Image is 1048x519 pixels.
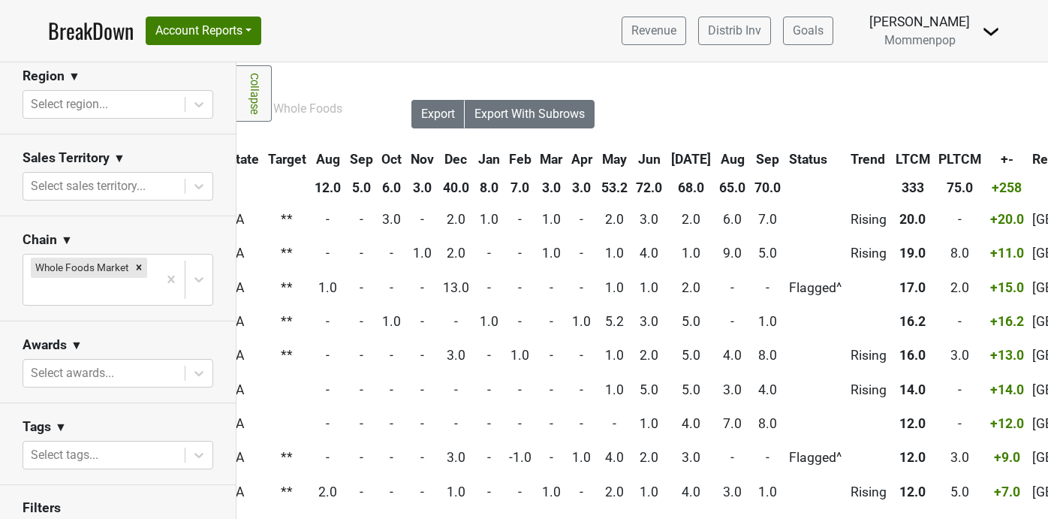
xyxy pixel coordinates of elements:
[899,382,926,397] span: 14.0
[847,339,890,372] td: Rising
[360,484,363,499] span: -
[550,382,553,397] span: -
[847,203,890,235] td: Rising
[360,246,363,261] span: -
[667,174,715,201] th: 68.0
[789,152,827,167] span: Status
[311,174,345,201] th: 12.0
[407,174,438,201] th: 3.0
[730,450,734,465] span: -
[326,314,330,329] span: -
[454,416,458,431] span: -
[474,107,585,121] span: Export With Subrows
[518,212,522,227] span: -
[723,246,742,261] span: 9.0
[990,212,1024,227] span: +20.0
[378,174,406,201] th: 6.0
[851,152,885,167] span: Trend
[682,348,700,363] span: 5.0
[390,484,393,499] span: -
[640,246,658,261] span: 4.0
[758,382,777,397] span: 4.0
[568,146,596,173] th: Apr: activate to sort column ascending
[580,416,583,431] span: -
[751,146,784,173] th: Sep: activate to sort column ascending
[447,212,465,227] span: 2.0
[480,212,498,227] span: 1.0
[439,146,473,173] th: Dec: activate to sort column ascending
[447,246,465,261] span: 2.0
[550,348,553,363] span: -
[227,280,244,295] span: CA
[598,174,631,201] th: 53.2
[568,174,596,201] th: 3.0
[847,146,890,173] th: Trend: activate to sort column ascending
[730,280,734,295] span: -
[605,450,624,465] span: 4.0
[509,450,532,465] span: -1.0
[420,280,424,295] span: -
[550,280,553,295] span: -
[550,416,553,431] span: -
[360,450,363,465] span: -
[390,348,393,363] span: -
[518,280,522,295] span: -
[698,17,771,45] a: Distrib Inv
[146,17,261,45] button: Account Reports
[518,484,522,499] span: -
[682,450,700,465] span: 3.0
[682,382,700,397] span: 5.0
[227,416,244,431] span: CA
[318,280,337,295] span: 1.0
[326,450,330,465] span: -
[605,212,624,227] span: 2.0
[510,348,529,363] span: 1.0
[550,314,553,329] span: -
[227,314,244,329] span: CA
[990,348,1024,363] span: +13.0
[786,146,846,173] th: Status: activate to sort column ascending
[899,246,926,261] span: 19.0
[786,271,846,303] td: Flagged^
[71,336,83,355] span: ▼
[751,174,784,201] th: 70.0
[682,416,700,431] span: 4.0
[390,280,393,295] span: -
[61,231,73,249] span: ▼
[55,418,67,436] span: ▼
[640,382,658,397] span: 5.0
[613,416,616,431] span: -
[580,246,583,261] span: -
[420,416,424,431] span: -
[505,174,535,201] th: 7.0
[986,146,1028,173] th: +-: activate to sort column ascending
[847,373,890,406] td: Rising
[899,348,926,363] span: 16.0
[580,280,583,295] span: -
[31,258,131,277] div: Whole Foods Market
[899,314,926,329] span: 16.2
[537,146,567,173] th: Mar: activate to sort column ascending
[730,314,734,329] span: -
[682,246,700,261] span: 1.0
[892,174,934,201] th: 333
[640,212,658,227] span: 3.0
[224,146,263,173] th: State: activate to sort column ascending
[542,212,561,227] span: 1.0
[23,500,213,516] h3: Filters
[758,348,777,363] span: 8.0
[758,416,777,431] span: 8.0
[572,450,591,465] span: 1.0
[994,484,1020,499] span: +7.0
[758,314,777,329] span: 1.0
[958,314,962,329] span: -
[264,146,310,173] th: Target: activate to sort column ascending
[465,100,595,128] button: Export With Subrows
[869,12,970,32] div: [PERSON_NAME]
[23,150,110,166] h3: Sales Territory
[758,246,777,261] span: 5.0
[268,152,306,167] span: Target
[598,146,631,173] th: May: activate to sort column ascending
[572,314,591,329] span: 1.0
[382,314,401,329] span: 1.0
